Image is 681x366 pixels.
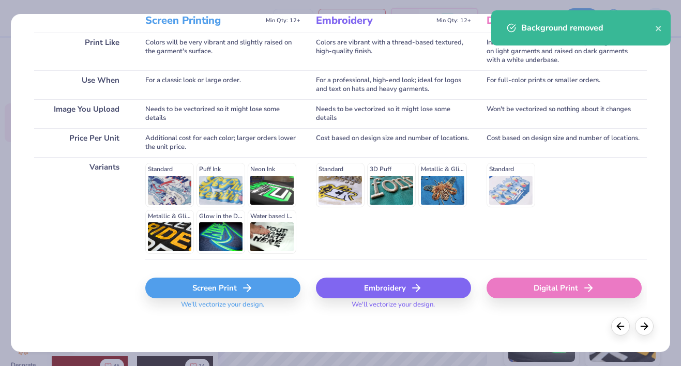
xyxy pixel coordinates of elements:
[436,17,471,24] span: Min Qty: 12+
[266,17,300,24] span: Min Qty: 12+
[316,14,432,27] h3: Embroidery
[487,70,642,99] div: For full-color prints or smaller orders.
[145,14,262,27] h3: Screen Printing
[487,99,642,128] div: Won't be vectorized so nothing about it changes
[316,33,471,70] div: Colors are vibrant with a thread-based textured, high-quality finish.
[145,70,300,99] div: For a classic look or large order.
[487,278,642,298] div: Digital Print
[487,33,642,70] div: Inks are less vibrant than screen printing; smooth on light garments and raised on dark garments ...
[145,33,300,70] div: Colors will be very vibrant and slightly raised on the garment's surface.
[316,278,471,298] div: Embroidery
[34,99,130,128] div: Image You Upload
[177,300,268,315] span: We'll vectorize your design.
[316,70,471,99] div: For a professional, high-end look; ideal for logos and text on hats and heavy garments.
[145,99,300,128] div: Needs to be vectorized so it might lose some details
[34,128,130,157] div: Price Per Unit
[34,157,130,260] div: Variants
[655,22,662,34] button: close
[316,99,471,128] div: Needs to be vectorized so it might lose some details
[316,128,471,157] div: Cost based on design size and number of locations.
[145,278,300,298] div: Screen Print
[521,22,655,34] div: Background removed
[34,33,130,70] div: Print Like
[347,300,439,315] span: We'll vectorize your design.
[145,128,300,157] div: Additional cost for each color; larger orders lower the unit price.
[34,70,130,99] div: Use When
[487,14,603,27] h3: Digital Printing
[487,128,642,157] div: Cost based on design size and number of locations.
